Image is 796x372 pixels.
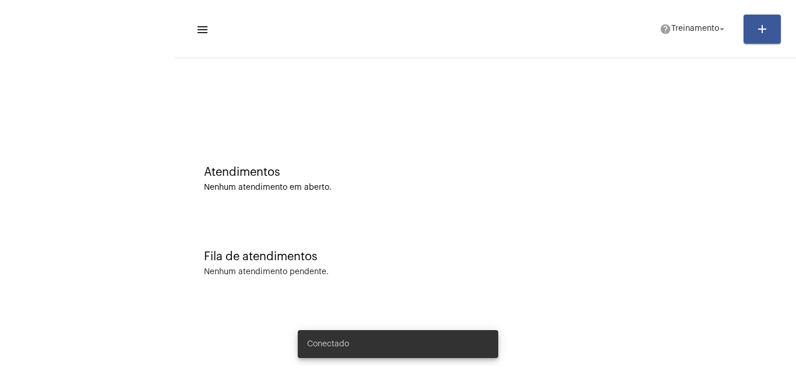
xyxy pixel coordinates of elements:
[196,23,207,37] mat-icon: sidenav icon
[660,23,671,35] mat-icon: help
[204,166,767,179] div: Atendimentos
[717,24,727,34] mat-icon: arrow_drop_down
[204,183,767,192] div: Nenhum atendimento em aberto.
[671,25,719,33] span: Treinamento
[653,17,734,41] button: Treinamento
[307,338,349,350] span: Conectado
[204,250,767,263] div: Fila de atendimentos
[204,268,329,277] div: Nenhum atendimento pendente.
[755,22,769,36] mat-icon: add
